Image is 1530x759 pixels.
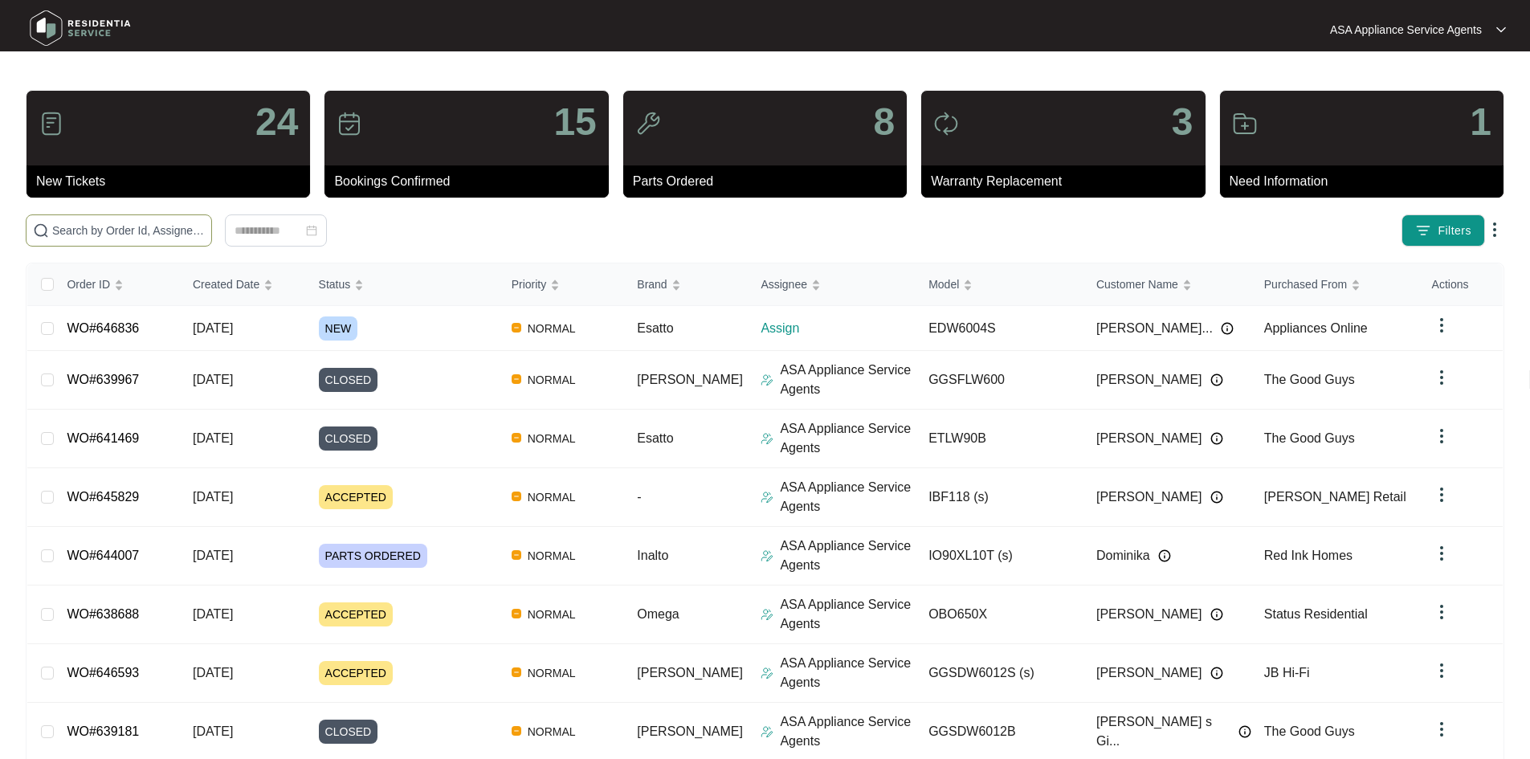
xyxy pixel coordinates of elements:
a: WO#645829 [67,490,139,504]
p: Warranty Replacement [931,172,1205,191]
td: IO90XL10T (s) [916,527,1083,586]
span: Inalto [637,549,668,562]
span: ACCEPTED [319,661,393,685]
td: GGSFLW600 [916,351,1083,410]
span: [PERSON_NAME] [637,724,743,738]
img: Vercel Logo [512,323,521,333]
span: [DATE] [193,431,233,445]
span: NORMAL [521,663,582,683]
th: Customer Name [1083,263,1251,306]
img: Info icon [1210,667,1223,679]
p: 15 [553,103,596,141]
td: OBO650X [916,586,1083,644]
p: ASA Appliance Service Agents [780,419,916,458]
span: NORMAL [521,546,582,565]
img: dropdown arrow [1432,426,1451,446]
img: dropdown arrow [1432,720,1451,739]
img: Assigner Icon [761,608,773,621]
img: dropdown arrow [1432,485,1451,504]
img: Assigner Icon [761,725,773,738]
img: dropdown arrow [1432,602,1451,622]
span: [PERSON_NAME] [1096,605,1202,624]
span: NORMAL [521,488,582,507]
p: 8 [873,103,895,141]
img: Assigner Icon [761,432,773,445]
p: ASA Appliance Service Agents [780,478,916,516]
span: The Good Guys [1264,431,1355,445]
th: Status [306,263,499,306]
p: ASA Appliance Service Agents [1330,22,1482,38]
a: WO#644007 [67,549,139,562]
span: CLOSED [319,368,378,392]
p: Assign [761,319,916,338]
img: Info icon [1221,322,1234,335]
td: IBF118 (s) [916,468,1083,527]
span: [DATE] [193,724,233,738]
span: [DATE] [193,490,233,504]
span: [PERSON_NAME] [1096,663,1202,683]
span: Purchased From [1264,275,1347,293]
img: dropdown arrow [1432,661,1451,680]
span: Appliances Online [1264,321,1368,335]
span: JB Hi-Fi [1264,666,1310,679]
th: Priority [499,263,625,306]
a: WO#646593 [67,666,139,679]
span: Customer Name [1096,275,1178,293]
img: Info icon [1158,549,1171,562]
img: Assigner Icon [761,549,773,562]
img: icon [39,111,64,137]
span: PARTS ORDERED [319,544,427,568]
span: Dominika [1096,546,1150,565]
img: icon [1232,111,1258,137]
span: Priority [512,275,547,293]
span: [PERSON_NAME] [637,373,743,386]
span: Status Residential [1264,607,1368,621]
span: Esatto [637,431,673,445]
th: Purchased From [1251,263,1419,306]
img: residentia service logo [24,4,137,52]
img: Assigner Icon [761,667,773,679]
p: ASA Appliance Service Agents [780,537,916,575]
span: NEW [319,316,358,341]
button: filter iconFilters [1401,214,1485,247]
span: NORMAL [521,722,582,741]
span: [PERSON_NAME] [637,666,743,679]
p: ASA Appliance Service Agents [780,712,916,751]
th: Brand [624,263,748,306]
img: dropdown arrow [1432,316,1451,335]
th: Model [916,263,1083,306]
span: Brand [637,275,667,293]
img: icon [933,111,959,137]
img: icon [337,111,362,137]
p: New Tickets [36,172,310,191]
img: Vercel Logo [512,609,521,618]
p: Parts Ordered [633,172,907,191]
th: Order ID [54,263,180,306]
img: Assigner Icon [761,373,773,386]
span: The Good Guys [1264,373,1355,386]
span: NORMAL [521,319,582,338]
p: 24 [255,103,298,141]
td: ETLW90B [916,410,1083,468]
span: [PERSON_NAME] Retail [1264,490,1406,504]
span: Model [928,275,959,293]
img: dropdown arrow [1496,26,1506,34]
span: [DATE] [193,666,233,679]
span: The Good Guys [1264,724,1355,738]
p: Bookings Confirmed [334,172,608,191]
span: NORMAL [521,370,582,390]
th: Created Date [180,263,306,306]
img: Info icon [1210,373,1223,386]
span: NORMAL [521,605,582,624]
span: [PERSON_NAME] s Gi... [1096,712,1230,751]
span: Red Ink Homes [1264,549,1353,562]
p: Need Information [1230,172,1503,191]
img: Assigner Icon [761,491,773,504]
p: 1 [1470,103,1491,141]
span: [PERSON_NAME]... [1096,319,1213,338]
a: WO#646836 [67,321,139,335]
img: Vercel Logo [512,374,521,384]
span: [PERSON_NAME] [1096,429,1202,448]
span: Order ID [67,275,110,293]
img: filter icon [1415,222,1431,239]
